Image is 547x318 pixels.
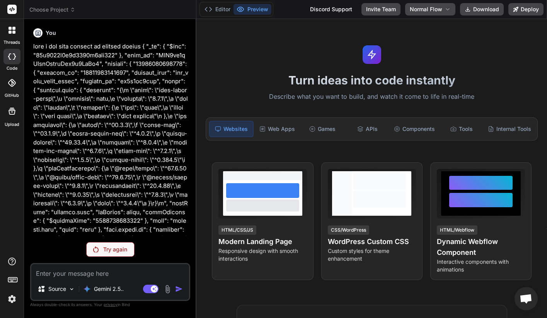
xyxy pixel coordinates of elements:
p: Always double-check its answers. Your in Bind [30,301,190,308]
h4: Modern Landing Page [218,236,307,247]
img: Gemini 2.5 Pro [83,285,91,293]
div: Web Apps [255,121,299,137]
h1: Turn ideas into code instantly [201,73,542,87]
div: Components [391,121,438,137]
button: Download [460,3,504,15]
h6: You [46,29,56,37]
img: Retry [93,246,99,253]
p: Describe what you want to build, and watch it come to life in real-time [201,92,542,102]
label: Upload [5,121,19,128]
span: privacy [104,302,118,307]
h4: WordPress Custom CSS [328,236,416,247]
div: Discord Support [305,3,357,15]
p: Gemini 2.5.. [94,285,124,293]
p: Custom styles for theme enhancement [328,247,416,263]
div: HTML/CSS/JS [218,225,256,235]
span: Normal Flow [410,5,442,13]
button: Deploy [508,3,544,15]
p: Try again [103,246,127,253]
img: icon [175,285,183,293]
div: APIs [346,121,389,137]
div: HTML/Webflow [437,225,477,235]
button: Normal Flow [405,3,455,15]
p: Interactive components with animations [437,258,525,273]
button: Editor [201,4,233,15]
button: Invite Team [361,3,400,15]
div: Websites [209,121,254,137]
img: Pick Models [68,286,75,292]
span: Choose Project [29,6,75,14]
img: settings [5,292,19,306]
p: Responsive design with smooth interactions [218,247,307,263]
p: Source [48,285,66,293]
div: Internal Tools [485,121,534,137]
div: Games [300,121,344,137]
h4: Dynamic Webflow Component [437,236,525,258]
div: Open chat [515,287,538,310]
div: CSS/WordPress [328,225,369,235]
label: code [7,65,17,72]
div: Tools [440,121,483,137]
label: GitHub [5,92,19,99]
label: threads [3,39,20,46]
img: attachment [163,285,172,294]
button: Preview [233,4,271,15]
